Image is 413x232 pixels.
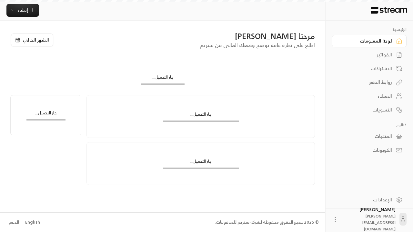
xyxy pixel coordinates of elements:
div: الإعدادات [340,197,392,203]
a: الكوبونات [332,144,407,157]
div: جار التحميل... [141,74,185,83]
div: English [25,219,40,226]
p: الرئيسية [332,27,407,32]
div: العملاء [340,93,392,99]
div: المنتجات [340,133,392,140]
div: الفواتير [340,52,392,58]
div: [PERSON_NAME] [342,206,396,232]
div: الاشتراكات [340,65,392,72]
div: مرحبًا [PERSON_NAME] [60,31,315,41]
button: الشهر الحالي [11,34,53,46]
div: © 2025 جميع الحقوق محفوظة لشركة ستريم للمدفوعات. [215,219,319,226]
a: الفواتير [332,49,407,61]
span: اطلع على نظرة عامة توضح وضعك المالي من ستريم [200,41,315,50]
a: التسويات [332,103,407,116]
div: جار التحميل... [163,158,239,168]
img: Logo [370,7,408,14]
p: كتالوج [332,122,407,128]
a: المنتجات [332,130,407,143]
span: إنشاء [17,6,28,14]
div: جار التحميل... [163,111,239,121]
div: روابط الدفع [340,79,392,85]
div: التسويات [340,107,392,113]
div: جار التحميل... [26,110,65,119]
a: الاشتراكات [332,62,407,75]
a: الإعدادات [332,193,407,206]
button: إنشاء [6,4,39,17]
a: روابط الدفع [332,76,407,89]
a: الدعم [6,217,21,228]
div: لوحة المعلومات [340,38,392,44]
a: لوحة المعلومات [332,35,407,47]
div: الكوبونات [340,147,392,153]
a: العملاء [332,90,407,102]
